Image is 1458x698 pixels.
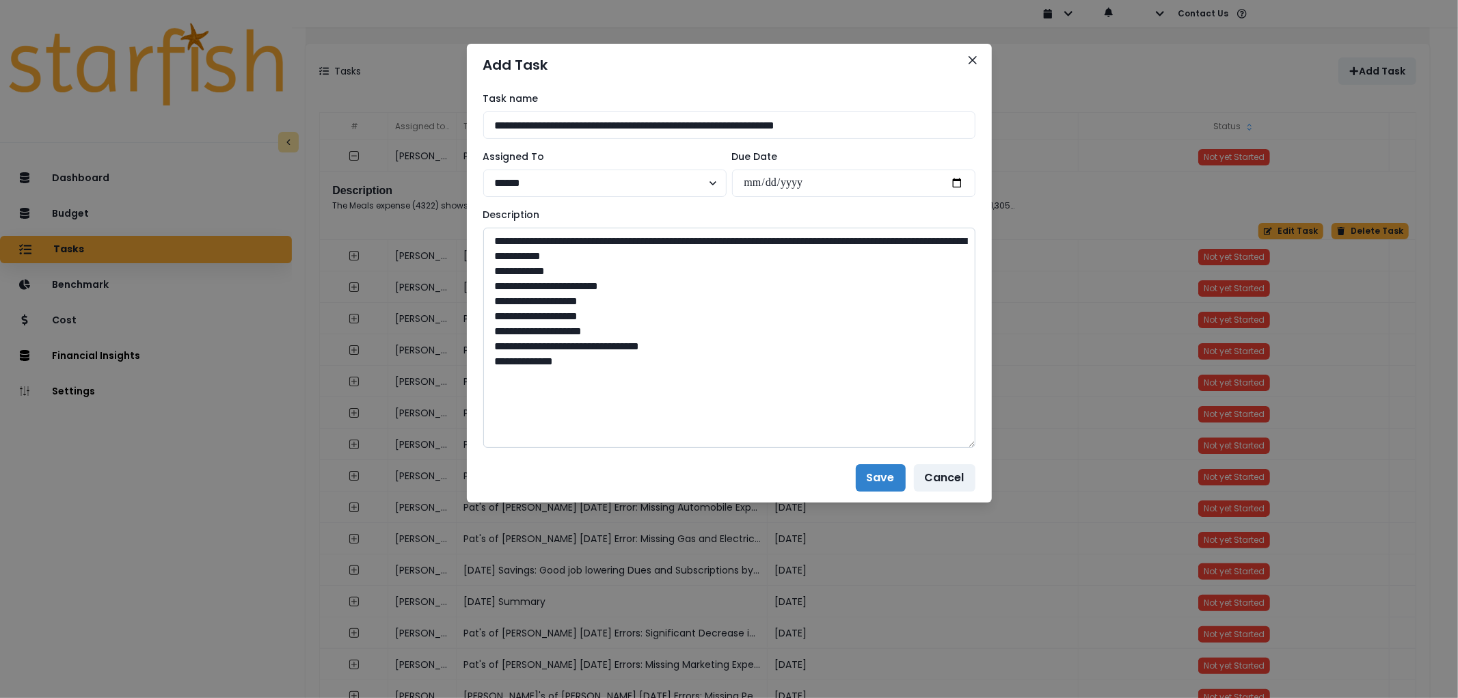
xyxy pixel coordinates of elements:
[483,150,718,164] label: Assigned To
[962,49,984,71] button: Close
[483,208,967,222] label: Description
[856,464,906,492] button: Save
[914,464,975,492] button: Cancel
[467,44,992,86] header: Add Task
[483,92,967,106] label: Task name
[732,150,967,164] label: Due Date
